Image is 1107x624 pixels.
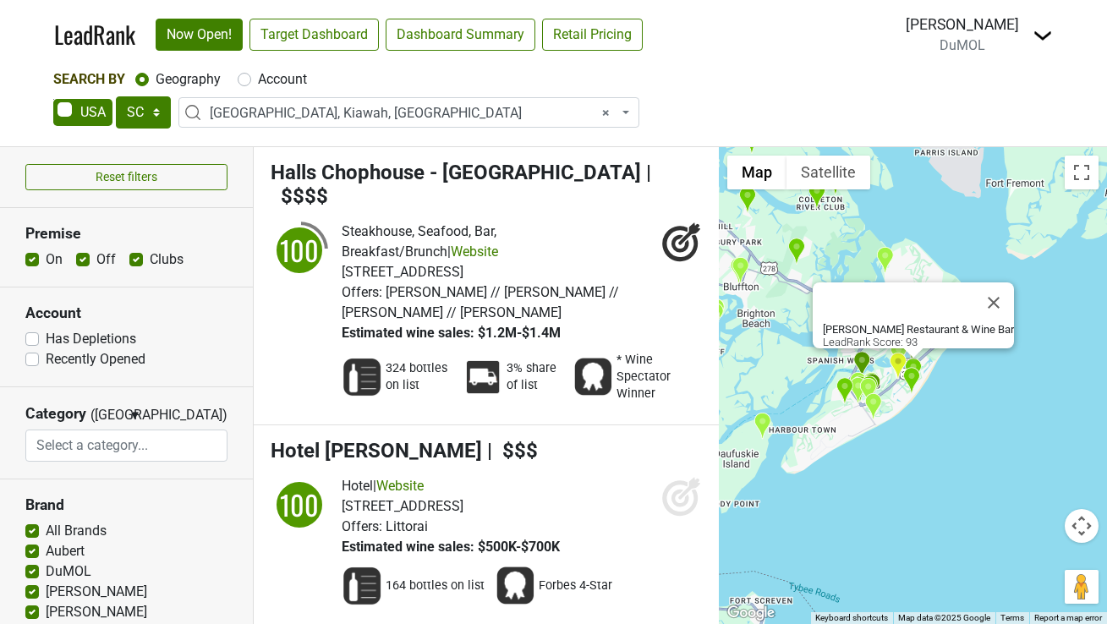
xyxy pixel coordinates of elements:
[274,225,325,276] div: 100
[860,375,878,403] div: Crane's Tavern and Steakhouse
[863,373,881,401] div: Charlie's L'Etoile Verte
[258,69,307,90] label: Account
[864,392,882,420] div: Sage Room
[732,256,749,284] div: CRUDO
[25,304,227,322] h3: Account
[342,539,560,555] span: Estimated wine sales: $500K-$700K
[889,352,907,380] div: Lucky Rooster Kitchen + Bar
[851,375,869,403] div: Rollers Wine & Spirits
[342,325,561,341] span: Estimated wine sales: $1.2M-$1.4M
[156,69,221,90] label: Geography
[863,371,880,399] div: OMBRA Cucina Italiana
[495,566,535,606] img: Award
[274,479,325,530] div: 100
[46,602,147,622] label: [PERSON_NAME]
[342,478,373,494] span: Hotel
[1065,156,1099,189] button: Toggle fullscreen view
[342,223,496,260] span: Steakhouse, Seafood, Bar, Breakfast/Brunch
[787,238,805,265] div: Moss Creek Golf Club
[786,156,870,189] button: Show satellite imagery
[342,264,463,280] span: [STREET_ADDRESS]
[706,302,724,330] div: River House
[386,577,485,594] span: 164 bottles on list
[129,408,141,423] span: ▼
[738,186,756,214] div: Belfair
[849,376,867,404] div: Bowdie's Chophouse
[26,430,227,462] input: Select a category...
[46,521,107,541] label: All Brands
[386,19,535,51] a: Dashboard Summary
[342,498,463,514] span: [STREET_ADDRESS]
[836,377,853,405] div: Sea Pines Country Club
[46,541,85,561] label: Aubert
[46,561,91,582] label: DuMOL
[826,168,844,196] div: Colleton River Plantation
[902,367,920,395] div: Omni Hilton Head Oceanfront Resort
[1000,613,1024,622] a: Terms (opens in new tab)
[271,161,641,184] span: Halls Chophouse - [GEOGRAPHIC_DATA]
[859,377,877,405] div: Catch 22
[271,222,328,279] img: quadrant_split.svg
[386,360,452,394] span: 324 bottles on list
[342,566,382,606] img: Wine List
[707,298,725,326] div: Canoe Club
[573,357,613,397] img: Award
[754,412,771,440] div: Haig Point Clubhouse
[898,613,990,622] span: Map data ©2025 Google
[723,602,779,624] img: Google
[940,37,985,53] span: DuMOL
[25,164,227,190] button: Reset filters
[876,246,894,274] div: Country Club of Hilton Head
[271,476,328,534] img: quadrant_split.svg
[342,284,382,300] span: Offers:
[342,284,619,320] span: [PERSON_NAME] // [PERSON_NAME] // [PERSON_NAME] // [PERSON_NAME]
[210,103,618,123] span: Charleston, Kiawah, Hilton Head
[46,582,147,602] label: [PERSON_NAME]
[25,405,86,423] h3: Category
[46,329,136,349] label: Has Depletions
[487,439,538,463] span: | $$$
[156,19,243,51] a: Now Open!
[727,156,786,189] button: Show street map
[973,282,1014,323] button: Close
[853,351,871,379] div: Wexford Golf Club
[25,496,227,514] h3: Brand
[271,439,482,463] span: Hotel [PERSON_NAME]
[808,182,825,210] div: Colleton River Club
[507,360,562,394] span: 3% share of list
[815,612,888,624] button: Keyboard shortcuts
[342,222,653,262] div: |
[271,161,651,209] span: | $$$$
[1034,613,1102,622] a: Report a map error
[823,323,1014,348] div: LeadRank Score: 93
[904,358,922,386] div: Alexander's Restaurant & Wine Bar
[96,249,116,270] label: Off
[376,478,424,494] a: Website
[178,97,639,128] span: Charleston, Kiawah, Hilton Head
[823,323,1014,336] b: [PERSON_NAME] Restaurant & Wine Bar
[249,19,379,51] a: Target Dashboard
[906,14,1019,36] div: [PERSON_NAME]
[542,19,643,51] a: Retail Pricing
[342,476,560,496] div: |
[342,518,382,534] span: Offers:
[723,602,779,624] a: Open this area in Google Maps (opens a new window)
[386,518,428,534] span: Littorai
[342,357,382,397] img: Wine List
[90,405,124,430] span: ([GEOGRAPHIC_DATA])
[1065,509,1099,543] button: Map camera controls
[54,17,135,52] a: LeadRank
[730,256,748,284] div: The Bluffton Room
[703,307,721,335] div: Montage Palmetto Bluff
[53,71,125,87] span: Search By
[25,225,227,243] h3: Premise
[602,103,610,123] span: Remove all items
[150,249,184,270] label: Clubs
[46,249,63,270] label: On
[849,371,867,399] div: A Lowcountry Backyard
[617,352,692,402] span: * Wine Spectator Winner
[1065,570,1099,604] button: Drag Pegman onto the map to open Street View
[46,349,145,369] label: Recently Opened
[1033,25,1053,46] img: Dropdown Menu
[463,357,503,397] img: Percent Distributor Share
